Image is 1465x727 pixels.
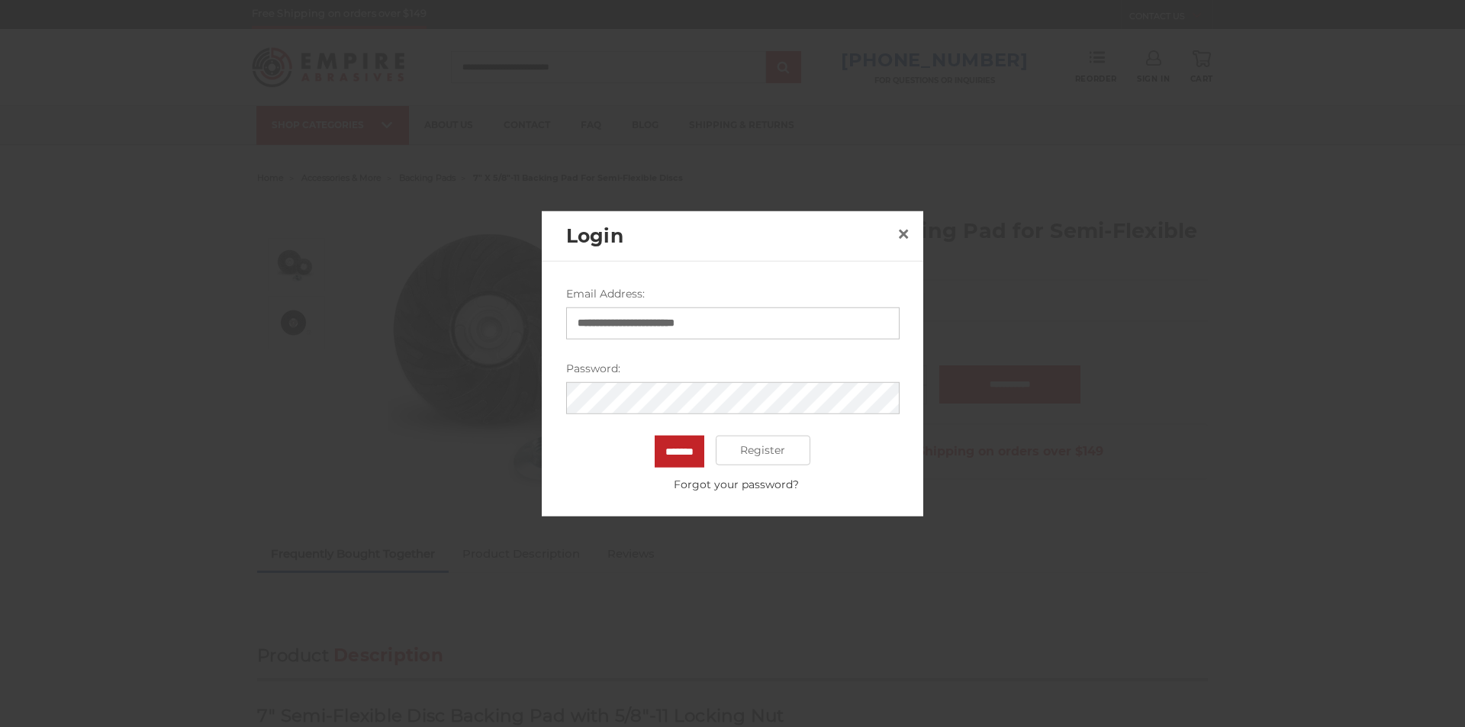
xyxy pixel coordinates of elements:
[574,476,899,492] a: Forgot your password?
[897,219,910,249] span: ×
[566,285,900,301] label: Email Address:
[716,435,811,465] a: Register
[566,360,900,376] label: Password:
[566,221,891,250] h2: Login
[891,222,916,246] a: Close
